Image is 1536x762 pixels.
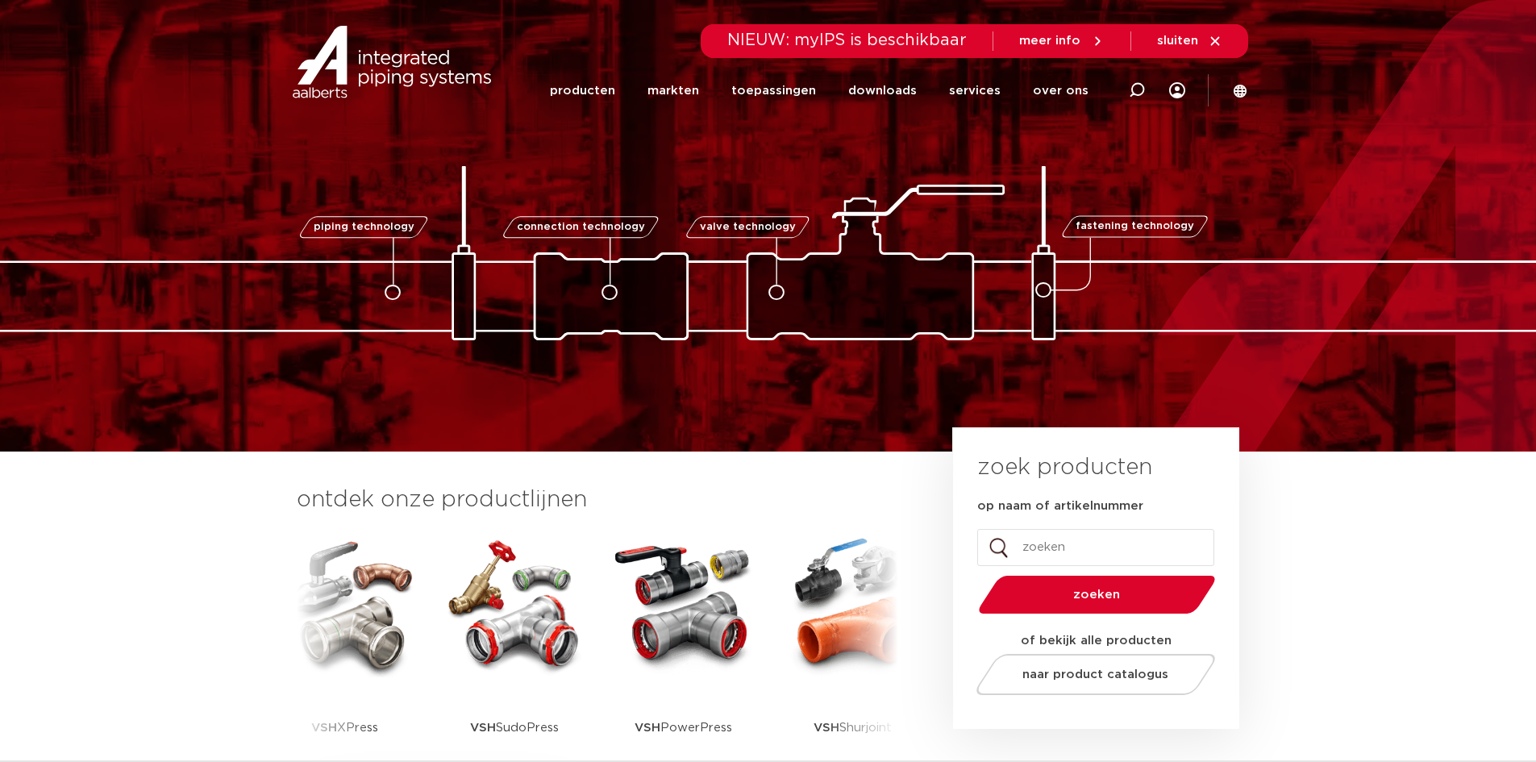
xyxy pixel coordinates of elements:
[977,452,1152,484] h3: zoek producten
[1033,60,1089,122] a: over ons
[727,32,967,48] span: NIEUW: myIPS is beschikbaar
[1157,34,1222,48] a: sluiten
[1076,222,1194,232] span: fastening technology
[700,222,796,232] span: valve technology
[297,484,898,516] h3: ontdek onze productlijnen
[731,60,816,122] a: toepassingen
[848,60,917,122] a: downloads
[647,60,699,122] a: markten
[1157,35,1198,47] span: sluiten
[814,722,839,734] strong: VSH
[1019,35,1080,47] span: meer info
[972,574,1222,615] button: zoeken
[1022,668,1168,681] span: naar product catalogus
[311,722,337,734] strong: VSH
[977,498,1143,514] label: op naam of artikelnummer
[516,222,644,232] span: connection technology
[1019,34,1105,48] a: meer info
[635,722,660,734] strong: VSH
[949,60,1001,122] a: services
[470,722,496,734] strong: VSH
[1020,589,1174,601] span: zoeken
[972,654,1219,695] a: naar product catalogus
[550,60,1089,122] nav: Menu
[314,222,414,232] span: piping technology
[1021,635,1172,647] strong: of bekijk alle producten
[977,529,1214,566] input: zoeken
[550,60,615,122] a: producten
